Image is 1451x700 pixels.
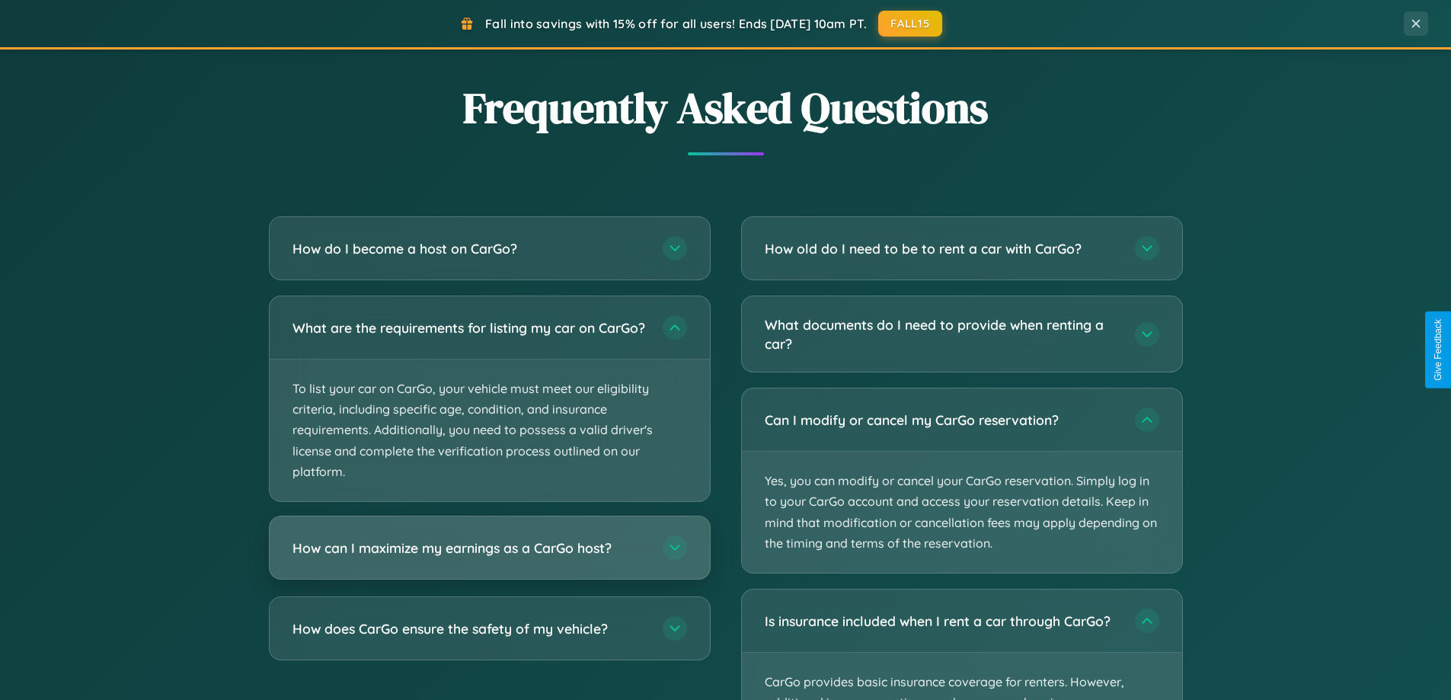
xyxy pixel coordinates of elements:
p: Yes, you can modify or cancel your CarGo reservation. Simply log in to your CarGo account and acc... [742,452,1182,573]
h3: What documents do I need to provide when renting a car? [765,315,1120,353]
button: FALL15 [878,11,942,37]
h3: Is insurance included when I rent a car through CarGo? [765,612,1120,631]
div: Give Feedback [1433,319,1443,381]
span: Fall into savings with 15% off for all users! Ends [DATE] 10am PT. [485,16,867,31]
p: To list your car on CarGo, your vehicle must meet our eligibility criteria, including specific ag... [270,360,710,501]
h3: Can I modify or cancel my CarGo reservation? [765,411,1120,430]
h3: How do I become a host on CarGo? [292,239,647,258]
h3: How does CarGo ensure the safety of my vehicle? [292,619,647,638]
h3: How can I maximize my earnings as a CarGo host? [292,539,647,558]
h2: Frequently Asked Questions [269,78,1183,137]
h3: What are the requirements for listing my car on CarGo? [292,318,647,337]
h3: How old do I need to be to rent a car with CarGo? [765,239,1120,258]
